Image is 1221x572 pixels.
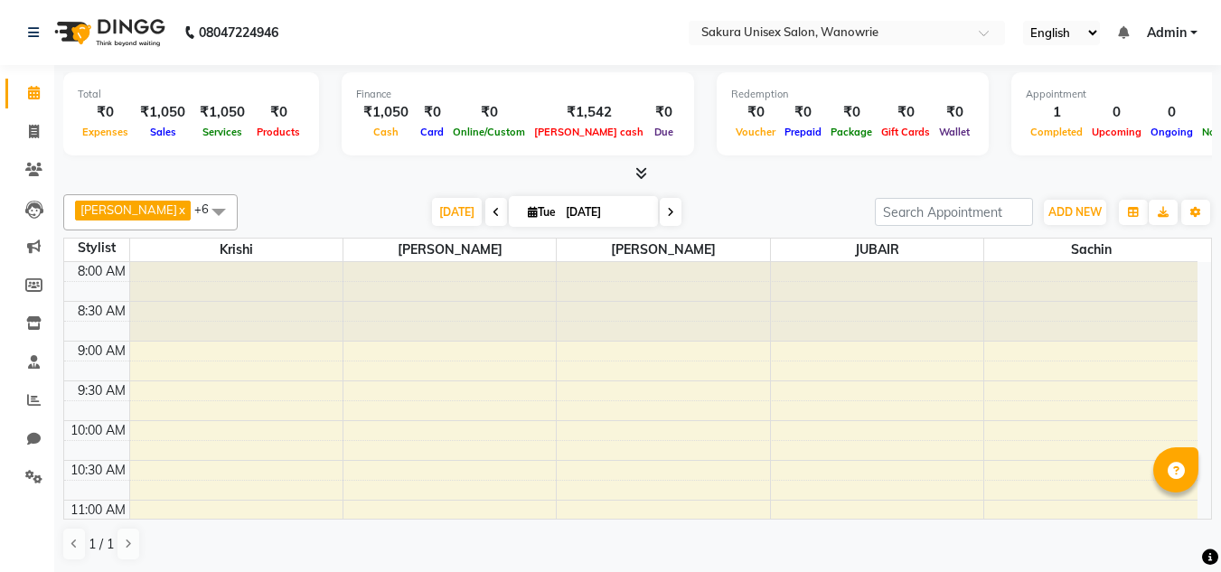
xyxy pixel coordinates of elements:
div: 9:30 AM [74,381,129,400]
span: [PERSON_NAME] cash [530,126,648,138]
span: +6 [194,202,222,216]
div: ₹0 [780,102,826,123]
span: Ongoing [1146,126,1198,138]
div: 0 [1087,102,1146,123]
span: Expenses [78,126,133,138]
div: 10:00 AM [67,421,129,440]
span: Prepaid [780,126,826,138]
div: ₹0 [877,102,935,123]
div: Redemption [731,87,974,102]
span: Online/Custom [448,126,530,138]
span: Tue [523,205,560,219]
div: ₹1,542 [530,102,648,123]
div: ₹0 [826,102,877,123]
span: Upcoming [1087,126,1146,138]
b: 08047224946 [199,7,278,58]
div: Stylist [64,239,129,258]
div: Finance [356,87,680,102]
span: Products [252,126,305,138]
div: 9:00 AM [74,342,129,361]
span: Services [198,126,247,138]
div: 1 [1026,102,1087,123]
button: ADD NEW [1044,200,1106,225]
div: 10:30 AM [67,461,129,480]
div: ₹0 [448,102,530,123]
div: ₹0 [252,102,305,123]
div: ₹0 [78,102,133,123]
span: Completed [1026,126,1087,138]
span: Package [826,126,877,138]
div: ₹1,050 [193,102,252,123]
div: 8:00 AM [74,262,129,281]
span: Wallet [935,126,974,138]
span: Voucher [731,126,780,138]
div: ₹1,050 [133,102,193,123]
div: ₹1,050 [356,102,416,123]
div: 0 [1146,102,1198,123]
span: Card [416,126,448,138]
span: Admin [1147,23,1187,42]
span: [PERSON_NAME] [80,202,177,217]
input: 2025-09-02 [560,199,651,226]
div: ₹0 [416,102,448,123]
div: ₹0 [731,102,780,123]
span: Sales [146,126,181,138]
div: ₹0 [648,102,680,123]
span: [PERSON_NAME] [557,239,769,261]
input: Search Appointment [875,198,1033,226]
span: JUBAIR [771,239,983,261]
span: Gift Cards [877,126,935,138]
span: [PERSON_NAME] [343,239,556,261]
span: [DATE] [432,198,482,226]
div: 11:00 AM [67,501,129,520]
a: x [177,202,185,217]
div: 8:30 AM [74,302,129,321]
span: Due [650,126,678,138]
span: sachin [984,239,1198,261]
div: Total [78,87,305,102]
img: logo [46,7,170,58]
span: 1 / 1 [89,535,114,554]
span: ADD NEW [1048,205,1102,219]
span: Cash [369,126,403,138]
div: ₹0 [935,102,974,123]
span: krishi [130,239,343,261]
